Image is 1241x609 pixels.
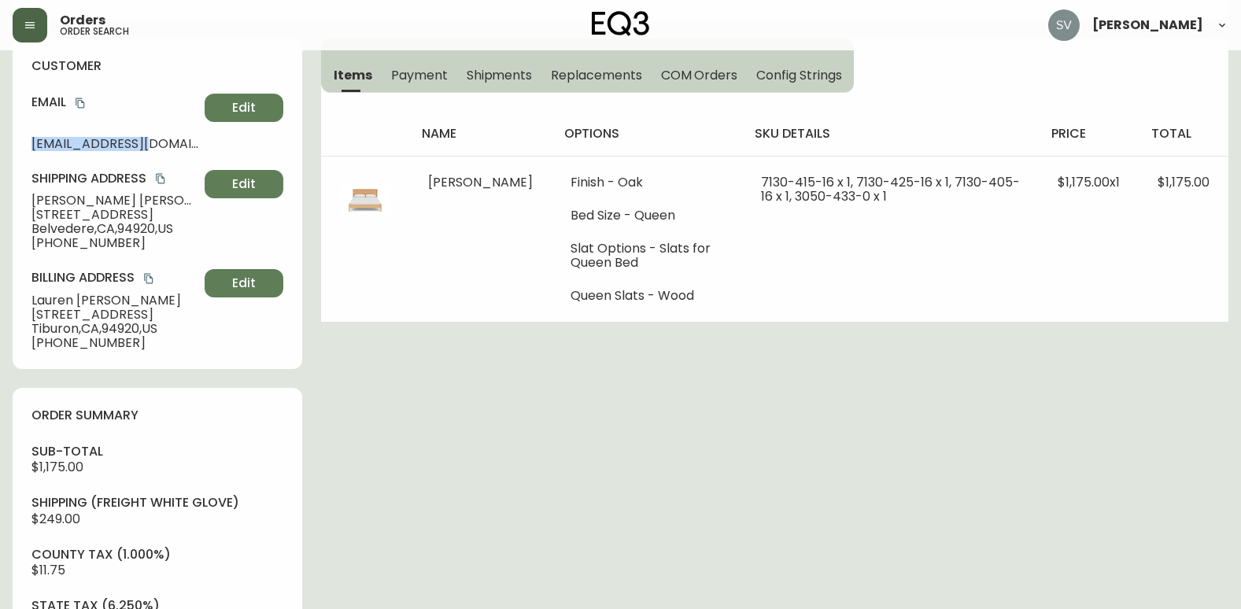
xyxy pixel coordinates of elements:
[592,11,650,36] img: logo
[1058,173,1120,191] span: $1,175.00 x 1
[31,269,198,286] h4: Billing Address
[1092,19,1203,31] span: [PERSON_NAME]
[761,173,1020,205] span: 7130-415-16 x 1, 7130-425-16 x 1, 7130-405-16 x 1, 3050-433-0 x 1
[391,67,448,83] span: Payment
[334,67,372,83] span: Items
[31,222,198,236] span: Belvedere , CA , 94920 , US
[232,175,256,193] span: Edit
[31,494,283,511] h4: Shipping ( Freight White Glove )
[60,14,105,27] span: Orders
[755,125,1026,142] h4: sku details
[232,99,256,116] span: Edit
[60,27,129,36] h5: order search
[232,275,256,292] span: Edit
[205,94,283,122] button: Edit
[1051,125,1126,142] h4: price
[571,209,722,223] li: Bed Size - Queen
[31,308,198,322] span: [STREET_ADDRESS]
[31,208,198,222] span: [STREET_ADDRESS]
[31,236,198,250] span: [PHONE_NUMBER]
[31,194,198,208] span: [PERSON_NAME] [PERSON_NAME]
[340,175,390,226] img: 7130-415-MC-400-1-clcunx40l03yz0142nggryrg6.jpg
[31,458,83,476] span: $1,175.00
[31,57,283,75] h4: customer
[551,67,641,83] span: Replacements
[72,95,88,111] button: copy
[31,546,283,563] h4: county tax (1.000%)
[31,293,198,308] span: Lauren [PERSON_NAME]
[31,443,283,460] h4: sub-total
[1151,125,1216,142] h4: total
[422,125,539,142] h4: name
[141,271,157,286] button: copy
[571,175,722,190] li: Finish - Oak
[31,336,198,350] span: [PHONE_NUMBER]
[31,322,198,336] span: Tiburon , CA , 94920 , US
[1158,173,1210,191] span: $1,175.00
[661,67,738,83] span: COM Orders
[31,561,65,579] span: $11.75
[571,242,722,270] li: Slat Options - Slats for Queen Bed
[756,67,841,83] span: Config Strings
[31,407,283,424] h4: order summary
[153,171,168,186] button: copy
[571,289,722,303] li: Queen Slats - Wood
[31,137,198,151] span: [EMAIL_ADDRESS][DOMAIN_NAME]
[1048,9,1080,41] img: 0ef69294c49e88f033bcbeb13310b844
[428,173,533,191] span: [PERSON_NAME]
[205,269,283,297] button: Edit
[467,67,533,83] span: Shipments
[31,94,198,111] h4: Email
[205,170,283,198] button: Edit
[564,125,729,142] h4: options
[31,510,80,528] span: $249.00
[31,170,198,187] h4: Shipping Address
